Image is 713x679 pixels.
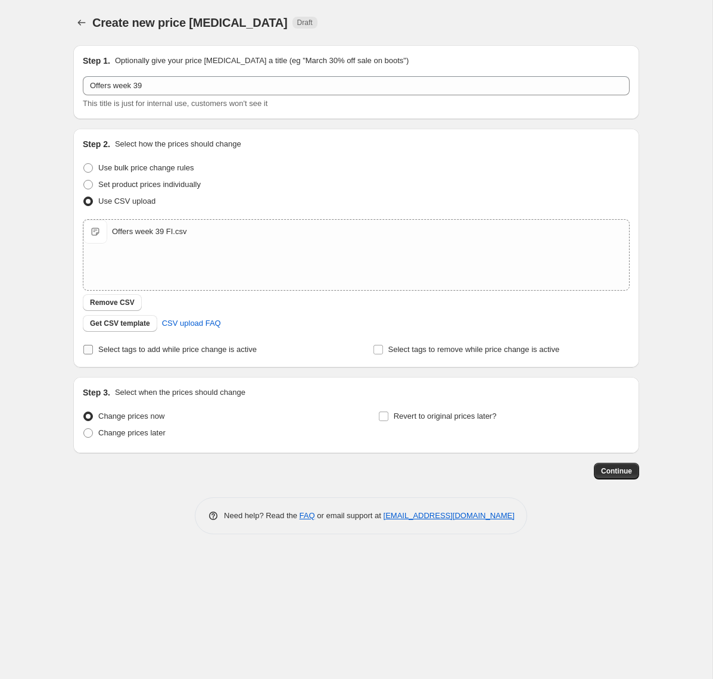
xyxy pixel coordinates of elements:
[98,163,194,172] span: Use bulk price change rules
[83,138,110,150] h2: Step 2.
[73,14,90,31] button: Price change jobs
[115,55,409,67] p: Optionally give your price [MEDICAL_DATA] a title (eg "March 30% off sale on boots")
[388,345,560,354] span: Select tags to remove while price change is active
[90,298,135,307] span: Remove CSV
[83,387,110,398] h2: Step 3.
[83,315,157,332] button: Get CSV template
[112,226,186,238] div: Offers week 39 FI.csv
[601,466,632,476] span: Continue
[297,18,313,27] span: Draft
[394,412,497,421] span: Revert to original prices later?
[115,387,245,398] p: Select when the prices should change
[155,314,228,333] a: CSV upload FAQ
[384,511,515,520] a: [EMAIL_ADDRESS][DOMAIN_NAME]
[594,463,639,479] button: Continue
[98,345,257,354] span: Select tags to add while price change is active
[92,16,288,29] span: Create new price [MEDICAL_DATA]
[300,511,315,520] a: FAQ
[315,511,384,520] span: or email support at
[83,294,142,311] button: Remove CSV
[162,317,221,329] span: CSV upload FAQ
[115,138,241,150] p: Select how the prices should change
[98,428,166,437] span: Change prices later
[98,412,164,421] span: Change prices now
[83,55,110,67] h2: Step 1.
[90,319,150,328] span: Get CSV template
[98,197,155,205] span: Use CSV upload
[83,76,630,95] input: 30% off holiday sale
[83,99,267,108] span: This title is just for internal use, customers won't see it
[98,180,201,189] span: Set product prices individually
[224,511,300,520] span: Need help? Read the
